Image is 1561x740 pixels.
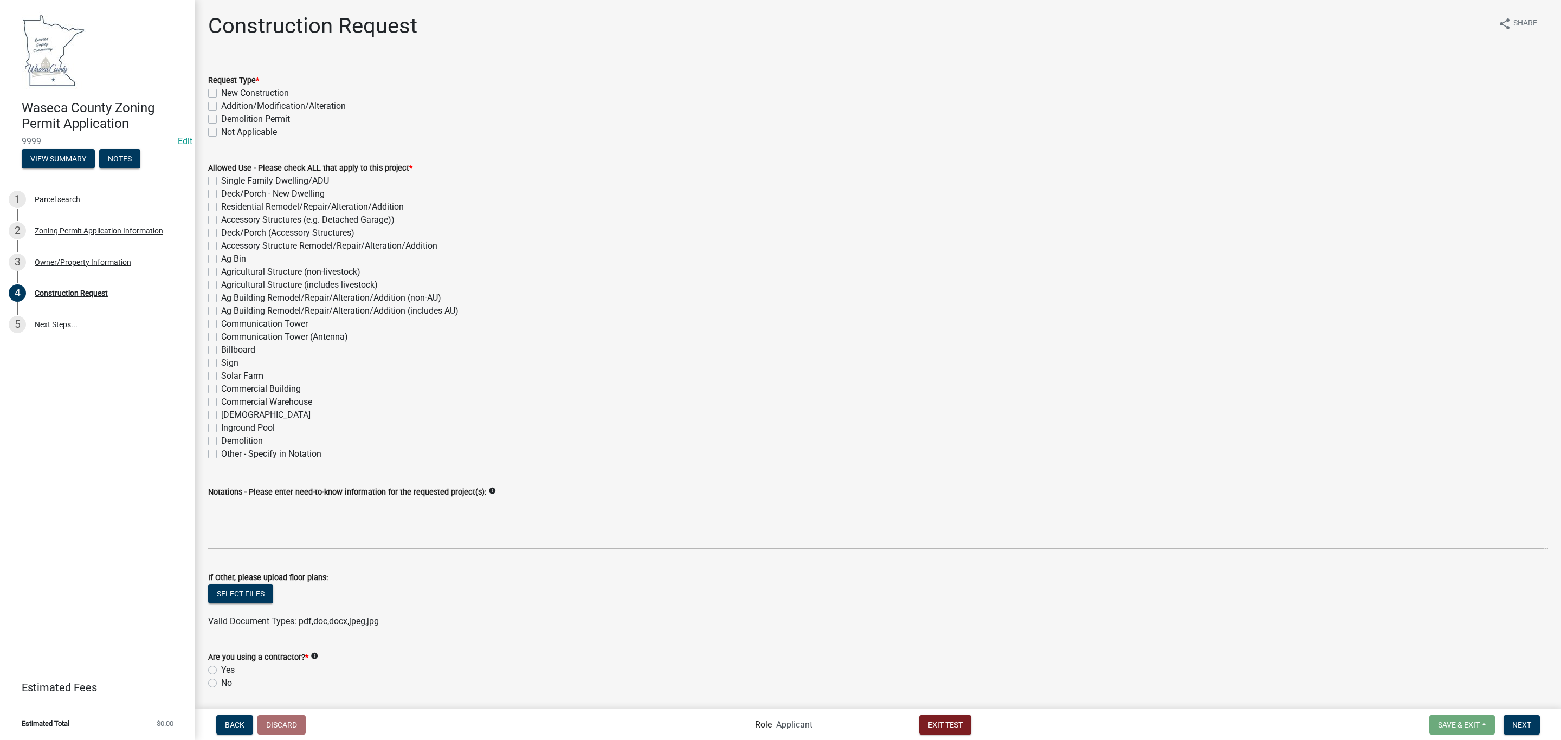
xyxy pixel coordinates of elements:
[221,395,312,408] label: Commercial Warehouse
[35,289,108,297] div: Construction Request
[9,254,26,271] div: 3
[1498,17,1511,30] i: share
[9,316,26,333] div: 5
[221,252,246,265] label: Ag Bin
[35,258,131,266] div: Owner/Property Information
[22,11,86,89] img: Waseca County, Minnesota
[22,149,95,168] button: View Summary
[221,226,354,239] label: Deck/Porch (Accessory Structures)
[1512,720,1531,729] span: Next
[22,720,69,727] span: Estimated Total
[178,136,192,146] wm-modal-confirm: Edit Application Number
[221,87,289,100] label: New Construction
[221,421,275,434] label: Inground Pool
[221,330,348,343] label: Communication Tower (Antenna)
[22,155,95,164] wm-modal-confirm: Summary
[221,126,277,139] label: Not Applicable
[221,304,459,317] label: Ag Building Remodel/Repair/Alteration/Addition (includes AU)
[35,196,80,203] div: Parcel search
[22,136,173,146] span: 9999
[208,654,308,661] label: Are you using a contractor?
[919,715,971,735] button: Exit Test
[157,720,173,727] span: $0.00
[208,13,417,39] h1: Construction Request
[1504,715,1540,735] button: Next
[1438,720,1480,729] span: Save & Exit
[1513,17,1537,30] span: Share
[35,227,163,235] div: Zoning Permit Application Information
[9,191,26,208] div: 1
[208,165,412,172] label: Allowed Use - Please check ALL that apply to this project
[221,664,235,677] label: Yes
[755,720,772,729] label: Role
[221,291,441,304] label: Ag Building Remodel/Repair/Alteration/Addition (non-AU)
[208,77,259,85] label: Request Type
[221,213,395,226] label: Accessory Structures (e.g. Detached Garage))
[488,487,496,495] i: info
[208,574,328,582] label: If Other, please upload floor plans:
[221,369,263,382] label: Solar Farm
[221,447,321,460] label: Other - Specify in Notation
[311,652,318,660] i: info
[221,239,437,252] label: Accessory Structure Remodel/Repair/Alteration/Addition
[221,343,255,356] label: Billboard
[221,382,301,395] label: Commercial Building
[257,715,306,735] button: Discard
[208,616,379,626] span: Valid Document Types: pdf,doc,docx,jpeg,jpg
[221,100,346,113] label: Addition/Modification/Alteration
[99,155,140,164] wm-modal-confirm: Notes
[208,584,273,603] button: Select files
[221,113,290,126] label: Demolition Permit
[9,677,178,698] a: Estimated Fees
[221,187,325,200] label: Deck/Porch - New Dwelling
[178,136,192,146] a: Edit
[928,720,963,729] span: Exit Test
[225,720,244,729] span: Back
[216,715,253,735] button: Back
[221,278,378,291] label: Agricultural Structure (includes livestock)
[221,317,308,330] label: Communication Tower
[9,222,26,239] div: 2
[221,200,404,213] label: Residential Remodel/Repair/Alteration/Addition
[221,434,263,447] label: Demolition
[221,174,329,187] label: Single Family Dwelling/ADU
[221,408,311,421] label: [DEMOGRAPHIC_DATA]
[22,100,186,132] h4: Waseca County Zoning Permit Application
[1429,715,1495,735] button: Save & Exit
[221,356,238,369] label: Sign
[208,489,486,496] label: Notations - Please enter need-to-know information for the requested project(s):
[1489,13,1546,34] button: shareShare
[99,149,140,168] button: Notes
[221,265,360,278] label: Agricultural Structure (non-livestock)
[9,284,26,302] div: 4
[221,677,232,690] label: No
